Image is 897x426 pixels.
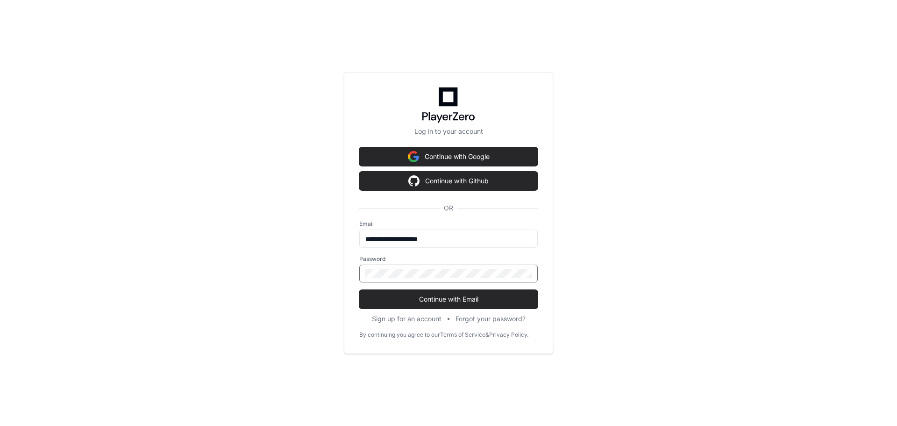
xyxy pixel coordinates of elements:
[359,127,538,136] p: Log in to your account
[359,290,538,309] button: Continue with Email
[485,331,489,339] div: &
[456,314,526,324] button: Forgot your password?
[359,295,538,304] span: Continue with Email
[489,331,528,339] a: Privacy Policy.
[359,172,538,190] button: Continue with Github
[372,314,441,324] button: Sign up for an account
[359,331,440,339] div: By continuing you agree to our
[440,331,485,339] a: Terms of Service
[359,147,538,166] button: Continue with Google
[359,255,538,263] label: Password
[359,220,538,228] label: Email
[408,172,420,190] img: Sign in with google
[408,147,419,166] img: Sign in with google
[440,203,457,213] span: OR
